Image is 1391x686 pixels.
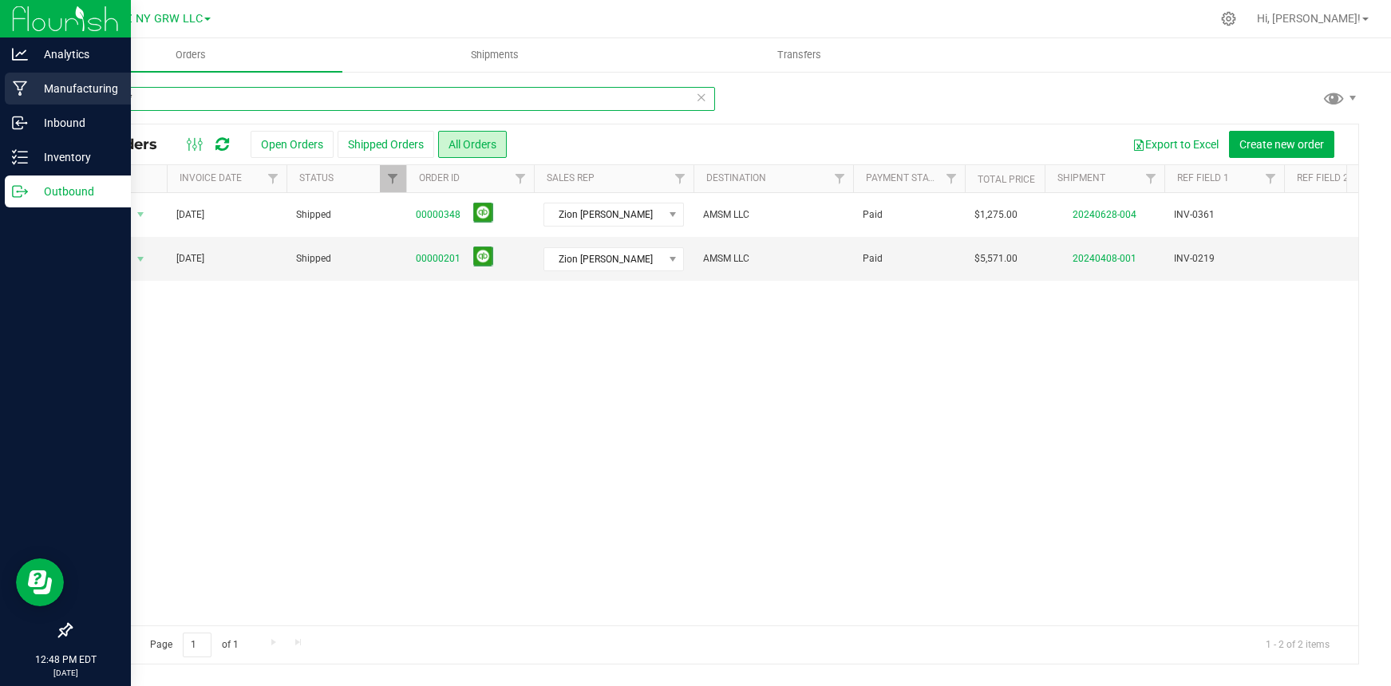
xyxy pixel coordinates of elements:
[416,207,460,223] a: 00000348
[28,79,124,98] p: Manufacturing
[380,165,406,192] a: Filter
[136,633,251,657] span: Page of 1
[544,203,663,226] span: Zion [PERSON_NAME]
[449,48,540,62] span: Shipments
[28,148,124,167] p: Inventory
[183,633,211,657] input: 1
[296,251,397,266] span: Shipped
[1229,131,1334,158] button: Create new order
[438,131,507,158] button: All Orders
[131,248,151,270] span: select
[12,115,28,131] inline-svg: Inbound
[866,172,946,183] a: Payment Status
[12,149,28,165] inline-svg: Inventory
[180,172,242,183] a: Invoice Date
[863,207,955,223] span: Paid
[827,165,853,192] a: Filter
[251,131,334,158] button: Open Orders
[756,48,843,62] span: Transfers
[508,165,534,192] a: Filter
[974,207,1018,223] span: $1,275.00
[260,165,286,192] a: Filter
[12,183,28,199] inline-svg: Outbound
[342,38,646,72] a: Shipments
[38,38,342,72] a: Orders
[416,251,460,266] a: 00000201
[1253,633,1342,656] span: 1 - 2 of 2 items
[12,46,28,62] inline-svg: Analytics
[1297,172,1349,183] a: Ref Field 2
[1174,251,1215,266] span: INV-0219
[28,113,124,132] p: Inbound
[176,207,204,223] span: [DATE]
[978,174,1035,185] a: Total Price
[696,87,707,108] span: Clear
[176,251,204,266] span: [DATE]
[974,251,1018,266] span: $5,571.00
[16,558,64,606] iframe: Resource center
[1258,165,1284,192] a: Filter
[1138,165,1164,192] a: Filter
[115,12,203,26] span: ZIZ NY GRW LLC
[706,172,766,183] a: Destination
[1073,209,1136,220] a: 20240628-004
[1239,138,1324,151] span: Create new order
[1257,12,1361,25] span: Hi, [PERSON_NAME]!
[1174,207,1215,223] span: INV-0361
[419,172,460,183] a: Order ID
[28,45,124,64] p: Analytics
[296,207,397,223] span: Shipped
[703,207,844,223] span: AMSM LLC
[547,172,595,183] a: Sales Rep
[299,172,334,183] a: Status
[667,165,694,192] a: Filter
[154,48,227,62] span: Orders
[1219,11,1239,26] div: Manage settings
[1073,253,1136,264] a: 20240408-001
[647,38,951,72] a: Transfers
[131,203,151,226] span: select
[1177,172,1229,183] a: Ref Field 1
[544,248,663,270] span: Zion [PERSON_NAME]
[70,87,715,111] input: Search Order ID, Destination, Customer PO...
[12,81,28,97] inline-svg: Manufacturing
[28,182,124,201] p: Outbound
[7,652,124,667] p: 12:48 PM EDT
[338,131,434,158] button: Shipped Orders
[7,667,124,679] p: [DATE]
[863,251,955,266] span: Paid
[1057,172,1105,183] a: Shipment
[703,251,844,266] span: AMSM LLC
[1122,131,1229,158] button: Export to Excel
[939,165,965,192] a: Filter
